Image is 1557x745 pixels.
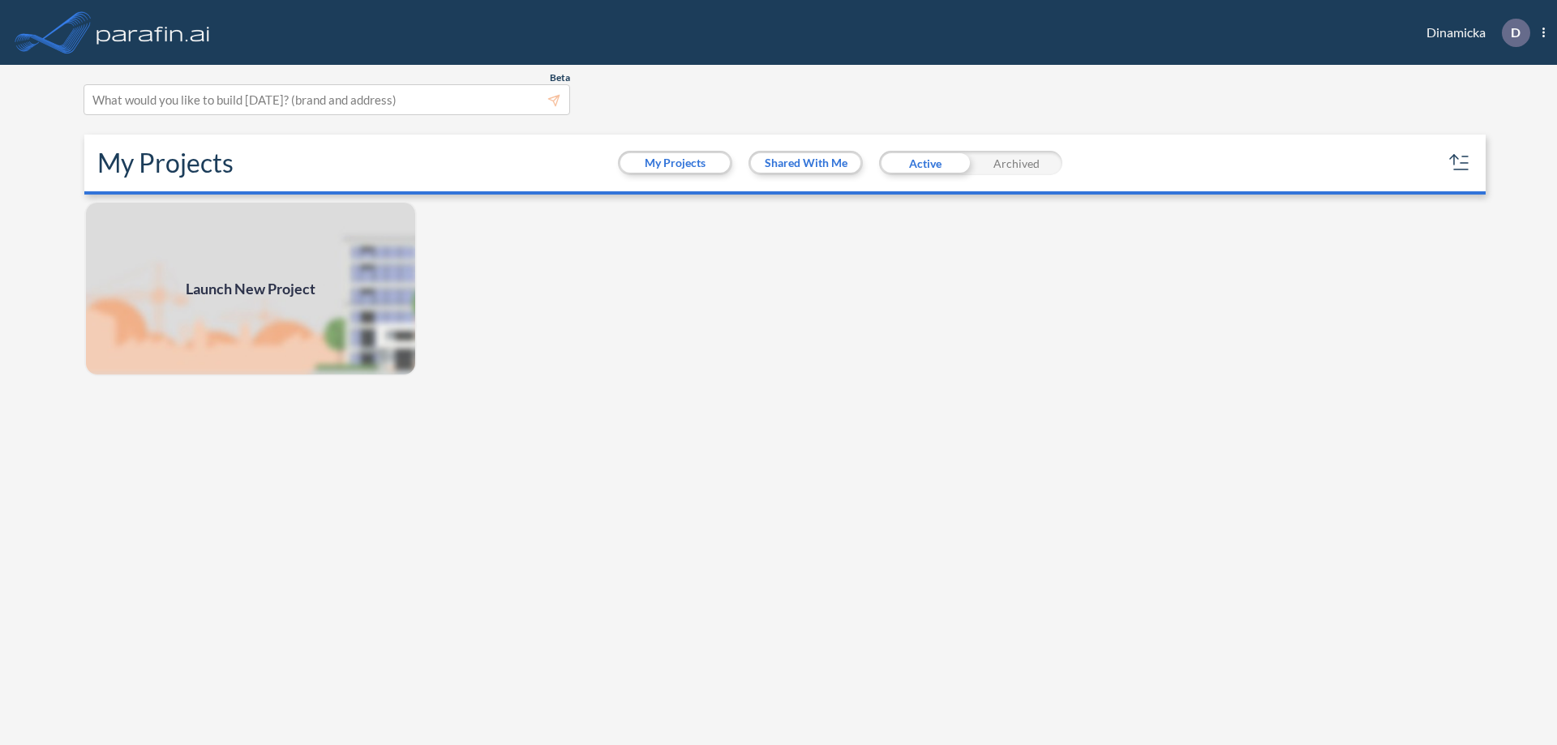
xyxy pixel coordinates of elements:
[84,201,417,376] img: add
[1511,25,1521,40] p: D
[879,151,971,175] div: Active
[93,16,213,49] img: logo
[1402,19,1545,47] div: Dinamicka
[84,201,417,376] a: Launch New Project
[971,151,1062,175] div: Archived
[1447,150,1473,176] button: sort
[550,71,570,84] span: Beta
[97,148,234,178] h2: My Projects
[186,278,315,300] span: Launch New Project
[751,153,860,173] button: Shared With Me
[620,153,730,173] button: My Projects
